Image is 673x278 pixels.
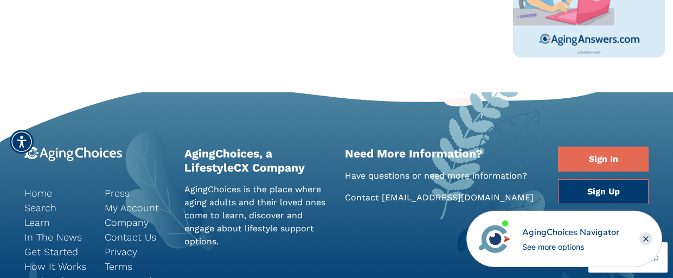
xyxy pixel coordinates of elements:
div: See more options [522,241,619,252]
a: Home [24,186,88,200]
h2: AgingChoices, a LifestyleCX Company [184,147,328,174]
p: Contact [345,191,542,204]
img: avatar [476,220,513,257]
a: Search [24,200,88,215]
a: In The News [24,230,88,244]
img: 9-logo.svg [24,147,123,161]
h2: Need More Information? [345,147,542,160]
a: Company [105,215,169,230]
a: Sign Up [558,179,649,204]
a: My Account [105,200,169,215]
a: Learn [24,215,88,230]
a: Contact Us [105,230,169,244]
p: Have questions or need more information? [345,169,542,182]
p: AgingChoices is the place where aging adults and their loved ones come to learn, discover and eng... [184,183,328,248]
a: Privacy [105,244,169,259]
a: Terms [105,259,169,274]
div: AgingChoices Navigator [522,226,619,239]
a: [EMAIL_ADDRESS][DOMAIN_NAME] [382,192,534,203]
div: Accessibility Menu [10,130,34,154]
a: Sign In [558,147,649,172]
a: How It Works [24,259,88,274]
a: Get Started [24,244,88,259]
a: Press [105,186,169,200]
div: Close [639,232,652,245]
